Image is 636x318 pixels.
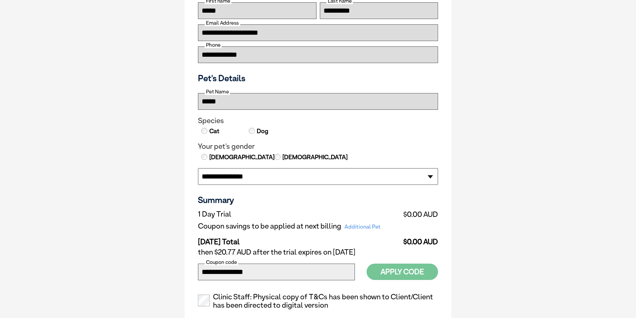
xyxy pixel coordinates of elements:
h3: Pet's Details [195,73,441,83]
span: Additional Pet [341,222,384,232]
button: Apply Code [367,264,438,280]
legend: Species [198,116,438,125]
label: Email Address [205,20,240,26]
td: $0.00 AUD [399,232,438,246]
input: Clinic Staff: Physical copy of T&Cs has been shown to Client/Client has been directed to digital ... [198,295,210,306]
label: Clinic Staff: Physical copy of T&Cs has been shown to Client/Client has been directed to digital ... [198,293,438,310]
td: Coupon savings to be applied at next billing [198,220,399,232]
legend: Your pet's gender [198,142,438,151]
h3: Summary [198,195,438,205]
label: Coupon code [205,259,238,265]
td: 1 Day Trial [198,208,399,220]
td: [DATE] Total [198,232,399,246]
td: $0.00 AUD [399,208,438,220]
td: then $20.77 AUD after the trial expires on [DATE] [198,246,438,258]
label: Phone [205,42,222,48]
